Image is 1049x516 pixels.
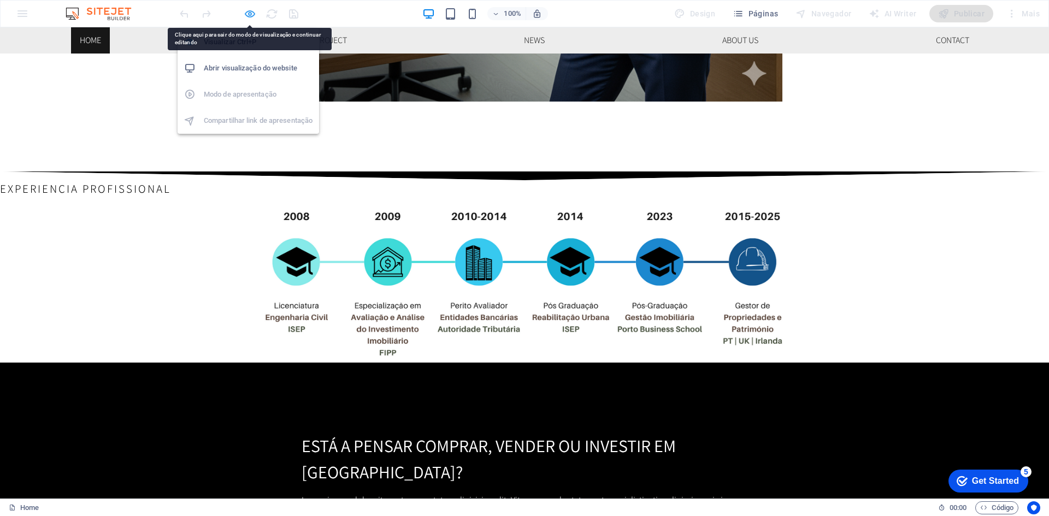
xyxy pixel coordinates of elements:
[302,405,747,458] h2: Está a pensar comprar, vender ou investir em [GEOGRAPHIC_DATA]?
[63,7,145,20] img: Editor Logo
[204,35,313,49] h6: Visualizar Ctrl+P
[980,501,1013,514] span: Código
[32,12,79,22] div: Get Started
[1027,501,1040,514] button: Usercentrics
[938,501,967,514] h6: Tempo de sessão
[733,8,778,19] span: Páginas
[204,62,313,75] h6: Abrir visualização do website
[950,501,967,514] span: 00 00
[728,5,782,22] button: Páginas
[957,503,959,512] span: :
[532,9,542,19] i: Ao redimensionar, ajusta automaticamente o nível de zoom para caber no dispositivo escolhido.
[9,5,89,28] div: Get Started 5 items remaining, 0% complete
[975,501,1018,514] button: Código
[487,7,526,20] button: 100%
[9,501,39,514] a: Clique para cancelar a seleção. Clique duas vezes para abrir as Páginas
[81,2,92,13] div: 5
[504,7,521,20] h6: 100%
